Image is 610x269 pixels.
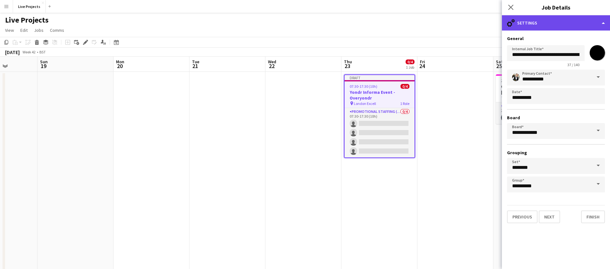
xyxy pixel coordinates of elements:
span: 1 Role [400,101,409,106]
div: [DATE] [5,49,20,55]
span: Jobs [34,27,44,33]
span: 0/4 [406,59,415,64]
div: Settings [502,15,610,31]
h3: Board [507,115,605,121]
app-card-role: Bar & Catering (Waiter / waitress)1/122:30-03:00 (5h30m)[PERSON_NAME] [496,102,567,124]
div: 1 Job [406,65,414,70]
app-card-role: Promotional Staffing (Exhibition Host)0/407:30-17:30 (10h) [345,108,415,157]
h3: Catering - DE143JS - [PERSON_NAME] [496,84,567,95]
h3: Yondr Informa Event - Overyondr [345,89,415,101]
span: 22:30-03:00 (5h30m) (Sun) [501,78,544,83]
a: Comms [47,26,67,34]
span: 24 [419,62,425,70]
button: Finish [581,210,605,223]
span: Edit [20,27,28,33]
a: View [3,26,17,34]
span: Thu [344,59,352,65]
span: 37 / 140 [562,62,585,67]
span: Wed [268,59,276,65]
app-job-card: 22:30-03:00 (5h30m) (Sun)1/1Catering - DE143JS - [PERSON_NAME] [STREET_ADDRESS]1 RoleBar & Cateri... [496,74,567,124]
span: Week 42 [21,50,37,54]
span: 25 [495,62,503,70]
a: Edit [18,26,30,34]
span: Fri [420,59,425,65]
div: BST [39,50,46,54]
span: 19 [39,62,48,70]
h3: Grouping [507,150,605,155]
app-job-card: Draft07:30-17:30 (10h)0/4Yondr Informa Event - Overyondr London Excell1 RolePromotional Staffing ... [344,74,415,158]
span: Sat [496,59,503,65]
span: Mon [116,59,124,65]
h1: Live Projects [5,15,49,25]
span: 21 [191,62,199,70]
span: View [5,27,14,33]
h3: Job Details [502,3,610,11]
button: Previous [507,210,538,223]
span: 20 [115,62,124,70]
div: Draft [345,75,415,80]
button: Live Projects [13,0,46,13]
span: Sun [40,59,48,65]
span: London Excell [354,101,376,106]
span: Tue [192,59,199,65]
h3: General [507,36,605,41]
span: 23 [343,62,352,70]
span: Comms [50,27,64,33]
span: 07:30-17:30 (10h) [350,84,377,89]
button: Next [539,210,560,223]
a: Jobs [31,26,46,34]
span: 0/4 [401,84,409,89]
span: 22 [267,62,276,70]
